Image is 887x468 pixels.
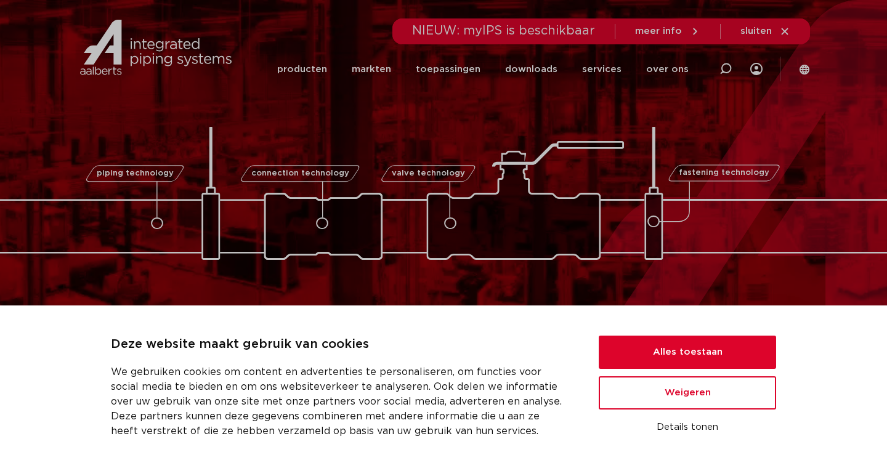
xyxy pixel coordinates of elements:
a: over ons [646,46,689,93]
p: Deze website maakt gebruik van cookies [111,335,569,355]
a: meer info [635,26,700,37]
button: Alles toestaan [599,336,776,369]
button: Details tonen [599,417,776,438]
button: Weigeren [599,376,776,409]
nav: Menu [277,46,689,93]
a: toepassingen [416,46,480,93]
a: services [582,46,622,93]
span: piping technology [96,169,173,177]
span: NIEUW: myIPS is beschikbaar [412,25,595,37]
a: markten [352,46,391,93]
p: We gebruiken cookies om content en advertenties te personaliseren, om functies voor social media ... [111,365,569,438]
span: connection technology [251,169,349,177]
span: valve technology [391,169,464,177]
a: producten [277,46,327,93]
span: sluiten [740,26,772,36]
span: meer info [635,26,682,36]
span: fastening technology [679,169,769,177]
a: sluiten [740,26,790,37]
a: downloads [505,46,557,93]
